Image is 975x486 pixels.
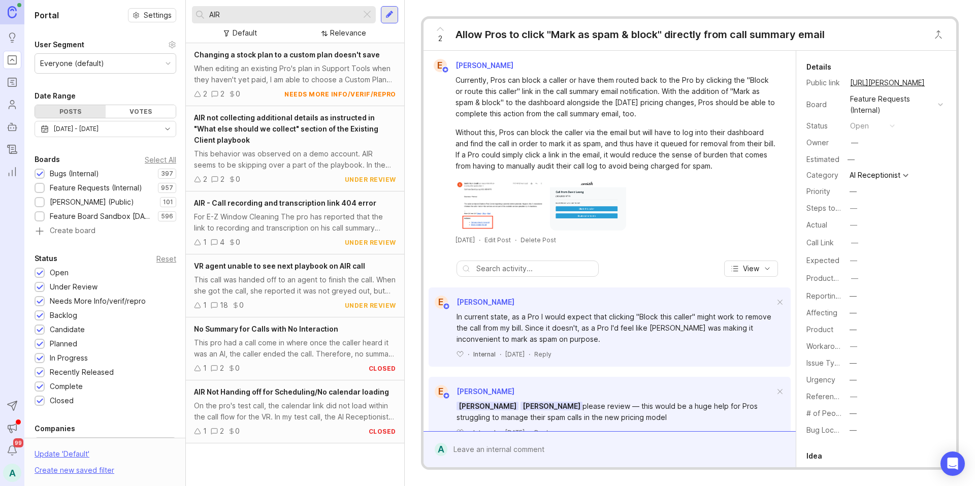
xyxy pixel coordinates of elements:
[534,350,551,359] div: Reply
[236,174,240,185] div: 0
[844,153,858,166] div: —
[128,8,176,22] button: Settings
[442,392,450,399] img: member badge
[50,296,146,307] div: Needs More Info/verif/repro
[3,95,21,114] a: Users
[54,123,99,135] div: [DATE] - [DATE]
[515,236,516,244] div: ·
[235,363,240,374] div: 0
[435,385,448,398] div: E
[50,281,97,293] div: Under Review
[35,39,84,51] div: User Segment
[35,227,176,236] a: Create board
[330,27,366,39] div: Relevance
[806,99,842,110] div: Board
[50,182,142,193] div: Feature Requests (Internal)
[457,402,518,410] span: [PERSON_NAME]
[468,428,469,437] div: ·
[806,325,833,334] label: Product
[500,428,501,437] div: ·
[457,401,774,423] div: please review — this would be a huge help for Pros struggling to manage their spam calls in the n...
[806,156,839,163] div: Estimated
[457,298,514,306] span: [PERSON_NAME]
[194,400,396,423] div: On the pro's test call, the calendar link did not load within the call flow for the VR. In my tes...
[806,375,835,384] label: Urgency
[194,325,338,333] span: No Summary for Calls with No Interaction
[3,441,21,460] button: Notifications
[851,273,858,284] div: —
[186,380,404,443] a: AIR Not Handing off for Scheduling/No calendar loadingOn the pro's test call, the calendar link d...
[144,10,172,20] span: Settings
[850,219,857,231] div: —
[50,168,99,179] div: Bugs (Internal)
[3,419,21,437] button: Announcements
[850,255,857,266] div: —
[220,237,224,248] div: 4
[442,302,450,310] img: member badge
[161,184,173,192] p: 957
[850,374,857,385] div: —
[3,464,21,482] div: A
[806,359,843,367] label: Issue Type
[806,392,852,401] label: Reference(s)
[806,120,842,132] div: Status
[50,310,77,321] div: Backlog
[806,137,842,148] div: Owner
[194,337,396,360] div: This pro had a call come in where once the caller heard it was an AI, the caller ended the call. ...
[220,363,224,374] div: 2
[851,137,858,148] div: —
[456,180,546,231] img: https://canny-assets.io/images/d29e254f077e4140834bb367cb0a00e0.png
[521,236,556,244] div: Delete Post
[806,61,831,73] div: Details
[50,367,114,378] div: Recently Released
[847,202,860,215] button: Steps to Reproduce
[50,338,77,349] div: Planned
[220,426,224,437] div: 2
[50,267,69,278] div: Open
[145,157,176,163] div: Select All
[505,350,525,358] time: [DATE]
[429,296,514,309] a: E[PERSON_NAME]
[521,402,582,410] span: [PERSON_NAME]
[429,385,514,398] a: E[PERSON_NAME]
[806,77,842,88] div: Public link
[106,105,176,118] div: Votes
[13,438,23,447] span: 99
[345,175,396,184] div: under review
[456,236,475,244] a: [DATE]
[850,324,857,335] div: —
[3,163,21,181] a: Reporting
[194,50,380,59] span: Changing a stock plan to a custom plan doesn't save
[435,296,448,309] div: E
[186,254,404,317] a: VR agent unable to see next playbook on AIR callThis call was handed off to an agent to finish th...
[369,427,396,436] div: closed
[457,311,774,345] div: In current state, as a Pro I would expect that clicking "Block this caller" might work to remove ...
[456,127,775,172] div: Without this, Pros can block the caller via the email but will have to log into their dashboard a...
[35,252,57,265] div: Status
[806,274,860,282] label: ProductboardID
[50,197,134,208] div: [PERSON_NAME] (Public)
[850,408,857,419] div: —
[35,153,60,166] div: Boards
[235,426,240,437] div: 0
[850,391,857,402] div: —
[220,174,224,185] div: 2
[220,300,228,311] div: 18
[35,9,59,21] h1: Portal
[851,237,858,248] div: —
[209,9,357,20] input: Search...
[850,358,857,369] div: —
[186,43,404,106] a: Changing a stock plan to a custom plan doesn't saveWhen editing an existing Pro's plan in Support...
[476,263,593,274] input: Search activity...
[847,390,860,403] button: Reference(s)
[203,174,207,185] div: 2
[233,27,257,39] div: Default
[473,350,496,359] div: Internal
[850,120,869,132] div: open
[35,105,106,118] div: Posts
[161,170,173,178] p: 397
[203,237,207,248] div: 1
[529,428,530,437] div: ·
[194,113,378,144] span: AIR not collecting additional details as instructed in "What else should we collect" section of t...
